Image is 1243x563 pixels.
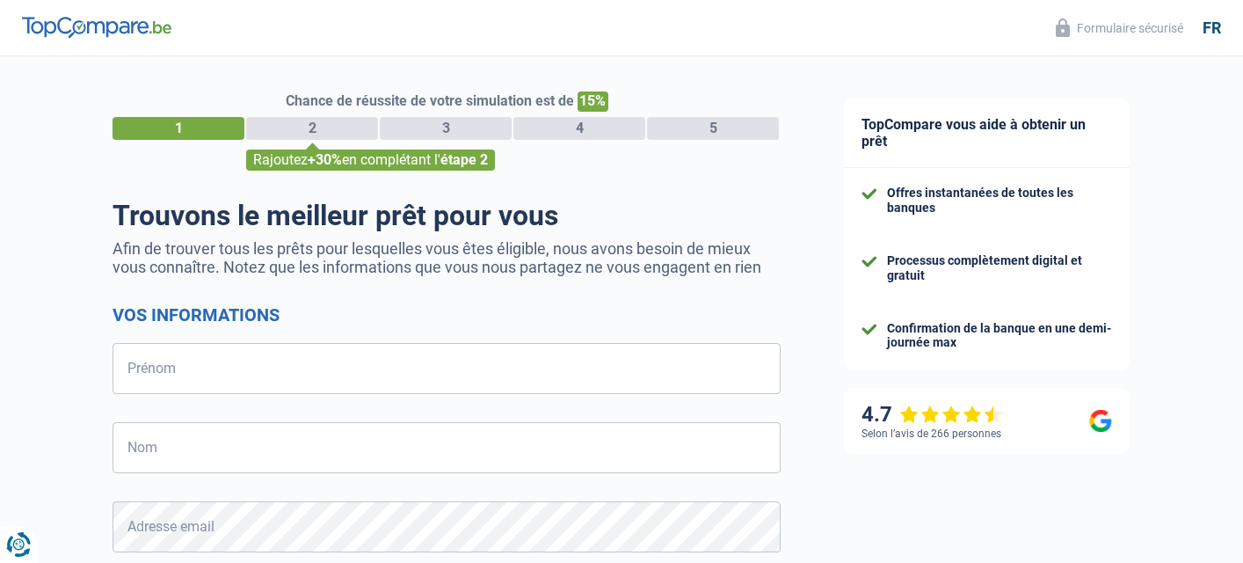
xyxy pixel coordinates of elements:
[647,117,779,140] div: 5
[113,199,781,232] h1: Trouvons le meilleur prêt pour vous
[440,151,488,168] span: étape 2
[861,428,1001,440] div: Selon l’avis de 266 personnes
[113,239,781,276] p: Afin de trouver tous les prêts pour lesquelles vous êtes éligible, nous avons besoin de mieux vou...
[380,117,512,140] div: 3
[513,117,645,140] div: 4
[1203,18,1221,38] div: fr
[887,253,1112,283] div: Processus complètement digital et gratuit
[113,304,781,325] h2: Vos informations
[22,17,171,38] img: TopCompare Logo
[887,186,1112,216] div: Offres instantanées de toutes les banques
[887,321,1112,351] div: Confirmation de la banque en une demi-journée max
[286,92,574,109] span: Chance de réussite de votre simulation est de
[578,91,608,112] span: 15%
[246,150,495,171] div: Rajoutez en complétant l'
[308,151,342,168] span: +30%
[1045,13,1194,42] button: Formulaire sécurisé
[246,117,378,140] div: 2
[113,117,244,140] div: 1
[861,402,1003,428] div: 4.7
[844,99,1130,168] div: TopCompare vous aide à obtenir un prêt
